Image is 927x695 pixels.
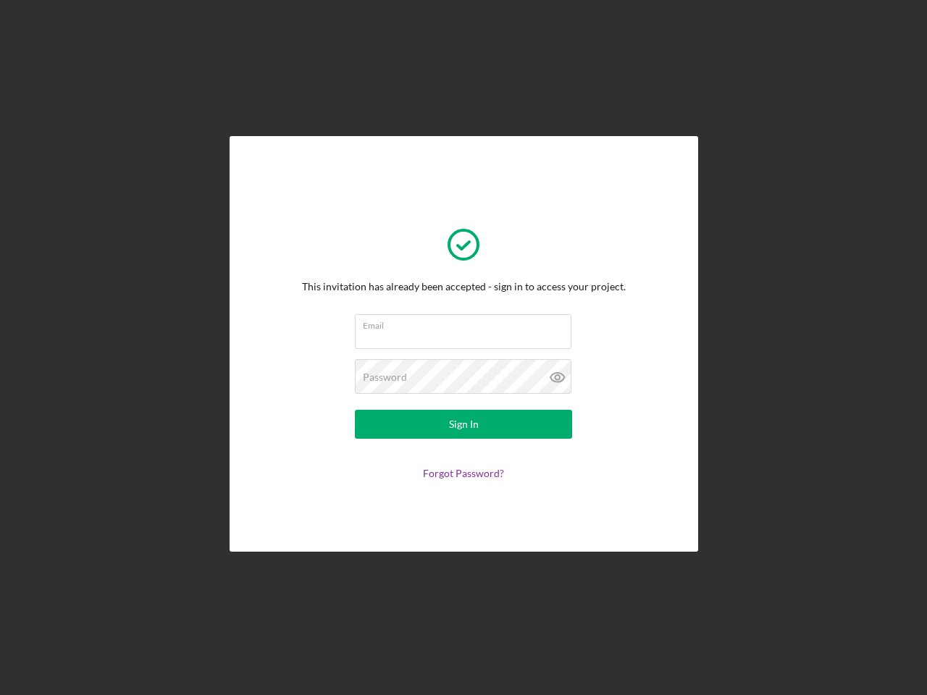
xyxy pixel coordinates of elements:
div: This invitation has already been accepted - sign in to access your project. [302,281,626,292]
label: Email [363,315,571,331]
label: Password [363,371,407,383]
div: Sign In [449,410,479,439]
button: Sign In [355,410,572,439]
a: Forgot Password? [423,467,504,479]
